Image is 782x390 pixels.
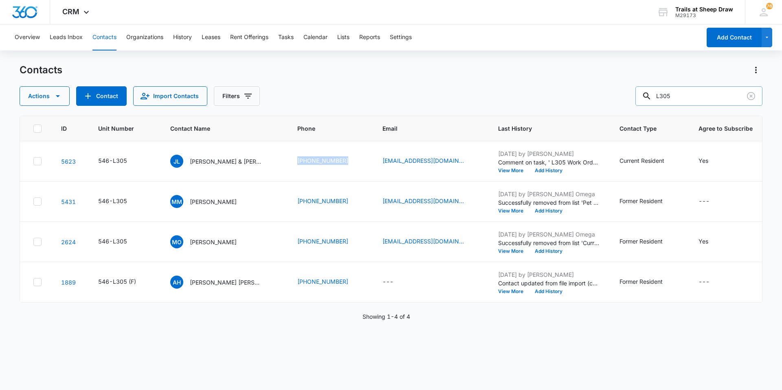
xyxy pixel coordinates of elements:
[635,86,762,106] input: Search Contacts
[20,86,70,106] button: Actions
[699,197,724,206] div: Agree to Subscribe - - Select to Edit Field
[619,197,677,206] div: Contact Type - Former Resident - Select to Edit Field
[98,237,142,247] div: Unit Number - 546-L305 - Select to Edit Field
[745,90,758,103] button: Clear
[766,3,773,9] div: notifications count
[98,277,136,286] div: 546-L305 (F)
[498,239,600,247] p: Successfully removed from list 'Current Residents '.
[61,279,76,286] a: Navigate to contact details page for Adan Holguin Lopez Litzia Huerta Aguirre Sugey
[498,149,600,158] p: [DATE] by [PERSON_NAME]
[619,197,663,205] div: Former Resident
[382,197,479,206] div: Email - madmcqueen01@gmail.com - Select to Edit Field
[297,277,348,286] a: [PHONE_NUMBER]
[297,277,363,287] div: Phone - (970) 573-2704 - Select to Edit Field
[297,124,351,133] span: Phone
[699,277,710,287] div: ---
[62,7,79,16] span: CRM
[98,156,142,166] div: Unit Number - 546-L305 - Select to Edit Field
[98,197,142,206] div: Unit Number - 546-L305 - Select to Edit Field
[382,197,464,205] a: [EMAIL_ADDRESS][DOMAIN_NAME]
[362,312,410,321] p: Showing 1-4 of 4
[382,237,479,247] div: Email - migeda-12@hotmail.com - Select to Edit Field
[170,276,278,289] div: Contact Name - Adan Holguin Lopez Litzia Huerta Aguirre Sugey - Select to Edit Field
[382,277,408,287] div: Email - - Select to Edit Field
[699,156,723,166] div: Agree to Subscribe - Yes - Select to Edit Field
[498,230,600,239] p: [DATE] by [PERSON_NAME] Omega
[15,24,40,50] button: Overview
[92,24,116,50] button: Contacts
[382,124,467,133] span: Email
[297,197,348,205] a: [PHONE_NUMBER]
[699,197,710,206] div: ---
[61,158,76,165] a: Navigate to contact details page for Jonathan Landa Carbajal & Joana Saenz Quiroz
[202,24,220,50] button: Leases
[170,124,266,133] span: Contact Name
[297,197,363,206] div: Phone - (970) 660-7218 - Select to Edit Field
[619,156,679,166] div: Contact Type - Current Resident - Select to Edit Field
[190,278,263,287] p: [PERSON_NAME] [PERSON_NAME] [PERSON_NAME]
[498,190,600,198] p: [DATE] by [PERSON_NAME] Omega
[337,24,349,50] button: Lists
[699,277,724,287] div: Agree to Subscribe - - Select to Edit Field
[675,13,733,18] div: account id
[170,195,183,208] span: MM
[619,237,677,247] div: Contact Type - Former Resident - Select to Edit Field
[707,28,762,47] button: Add Contact
[619,124,667,133] span: Contact Type
[173,24,192,50] button: History
[190,197,237,206] p: [PERSON_NAME]
[20,64,62,76] h1: Contacts
[498,289,529,294] button: View More
[699,237,723,247] div: Agree to Subscribe - Yes - Select to Edit Field
[50,24,83,50] button: Leads Inbox
[699,156,708,165] div: Yes
[98,156,127,165] div: 546-L305
[619,237,663,245] div: Former Resident
[297,237,363,247] div: Phone - (970) 978-6680 - Select to Edit Field
[76,86,127,106] button: Add Contact
[699,237,708,245] div: Yes
[766,3,773,9] span: 76
[170,155,183,168] span: JL
[498,158,600,167] p: Comment on task, ' L305 Work Order ' "Adjusted the settings on the shower cartridge to make the w...
[190,157,263,166] p: [PERSON_NAME] & [PERSON_NAME]
[170,276,183,289] span: AH
[498,249,529,254] button: View More
[382,277,393,287] div: ---
[529,208,568,213] button: Add History
[382,237,464,245] a: [EMAIL_ADDRESS][DOMAIN_NAME]
[498,124,588,133] span: Last History
[170,155,278,168] div: Contact Name - Jonathan Landa Carbajal & Joana Saenz Quiroz - Select to Edit Field
[297,237,348,245] a: [PHONE_NUMBER]
[61,198,76,205] a: Navigate to contact details page for Madison McQueen
[61,124,67,133] span: ID
[303,24,327,50] button: Calendar
[498,198,600,207] p: Successfully removed from list 'Pet Owners'.
[61,239,76,245] a: Navigate to contact details page for Miguel Ojeda
[390,24,412,50] button: Settings
[133,86,207,106] button: Import Contacts
[498,168,529,173] button: View More
[170,195,251,208] div: Contact Name - Madison McQueen - Select to Edit Field
[529,289,568,294] button: Add History
[498,270,600,279] p: [DATE] by [PERSON_NAME]
[278,24,294,50] button: Tasks
[529,249,568,254] button: Add History
[230,24,268,50] button: Rent Offerings
[498,279,600,287] p: Contact updated from file import (contacts-20231023195256.csv): --
[749,64,762,77] button: Actions
[214,86,260,106] button: Filters
[190,238,237,246] p: [PERSON_NAME]
[98,277,151,287] div: Unit Number - 546-L305 (F) - Select to Edit Field
[382,156,464,165] a: [EMAIL_ADDRESS][DOMAIN_NAME]
[359,24,380,50] button: Reports
[498,208,529,213] button: View More
[675,6,733,13] div: account name
[297,156,363,166] div: Phone - (720) 532-4032 - Select to Edit Field
[170,235,183,248] span: MO
[529,168,568,173] button: Add History
[619,156,664,165] div: Current Resident
[382,156,479,166] div: Email - jlanda9059@gmail.com - Select to Edit Field
[170,235,251,248] div: Contact Name - Miguel Ojeda - Select to Edit Field
[619,277,677,287] div: Contact Type - Former Resident - Select to Edit Field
